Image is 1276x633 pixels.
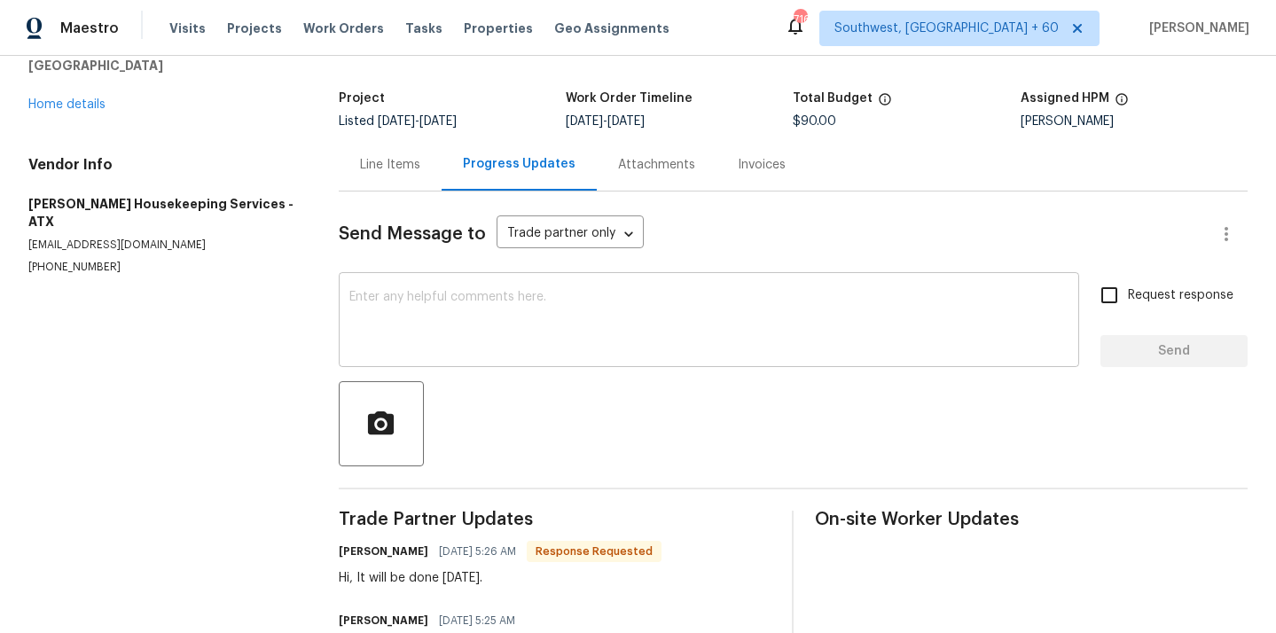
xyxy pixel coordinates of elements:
span: Send Message to [339,225,486,243]
div: Progress Updates [463,155,575,173]
span: Properties [464,20,533,37]
span: Work Orders [303,20,384,37]
span: [PERSON_NAME] [1142,20,1249,37]
span: On-site Worker Updates [815,511,1248,528]
span: Geo Assignments [554,20,669,37]
span: Response Requested [528,543,660,560]
div: Line Items [360,156,420,174]
span: Request response [1128,286,1233,305]
h5: Project [339,92,385,105]
div: Hi, It will be done [DATE]. [339,569,661,587]
span: Tasks [405,22,442,35]
p: [EMAIL_ADDRESS][DOMAIN_NAME] [28,238,296,253]
span: The total cost of line items that have been proposed by Opendoor. This sum includes line items th... [878,92,892,115]
span: Southwest, [GEOGRAPHIC_DATA] + 60 [834,20,1059,37]
h4: Vendor Info [28,156,296,174]
h6: [PERSON_NAME] [339,612,428,629]
span: Visits [169,20,206,37]
div: Invoices [738,156,786,174]
span: [DATE] [566,115,603,128]
span: [DATE] [419,115,457,128]
span: $90.00 [793,115,836,128]
span: - [378,115,457,128]
div: [PERSON_NAME] [1021,115,1248,128]
div: 716 [794,11,806,28]
h5: Total Budget [793,92,873,105]
p: [PHONE_NUMBER] [28,260,296,275]
span: Projects [227,20,282,37]
div: Attachments [618,156,695,174]
h5: Work Order Timeline [566,92,693,105]
span: [DATE] 5:26 AM [439,543,516,560]
div: Trade partner only [497,220,644,249]
h6: [PERSON_NAME] [339,543,428,560]
span: The hpm assigned to this work order. [1115,92,1129,115]
h5: [PERSON_NAME] Housekeeping Services - ATX [28,195,296,231]
span: Maestro [60,20,119,37]
span: Listed [339,115,457,128]
span: [DATE] 5:25 AM [439,612,515,629]
span: [DATE] [378,115,415,128]
h5: Assigned HPM [1021,92,1109,105]
a: Home details [28,98,106,111]
span: - [566,115,645,128]
span: Trade Partner Updates [339,511,771,528]
h5: [GEOGRAPHIC_DATA] [28,57,296,74]
span: [DATE] [607,115,645,128]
